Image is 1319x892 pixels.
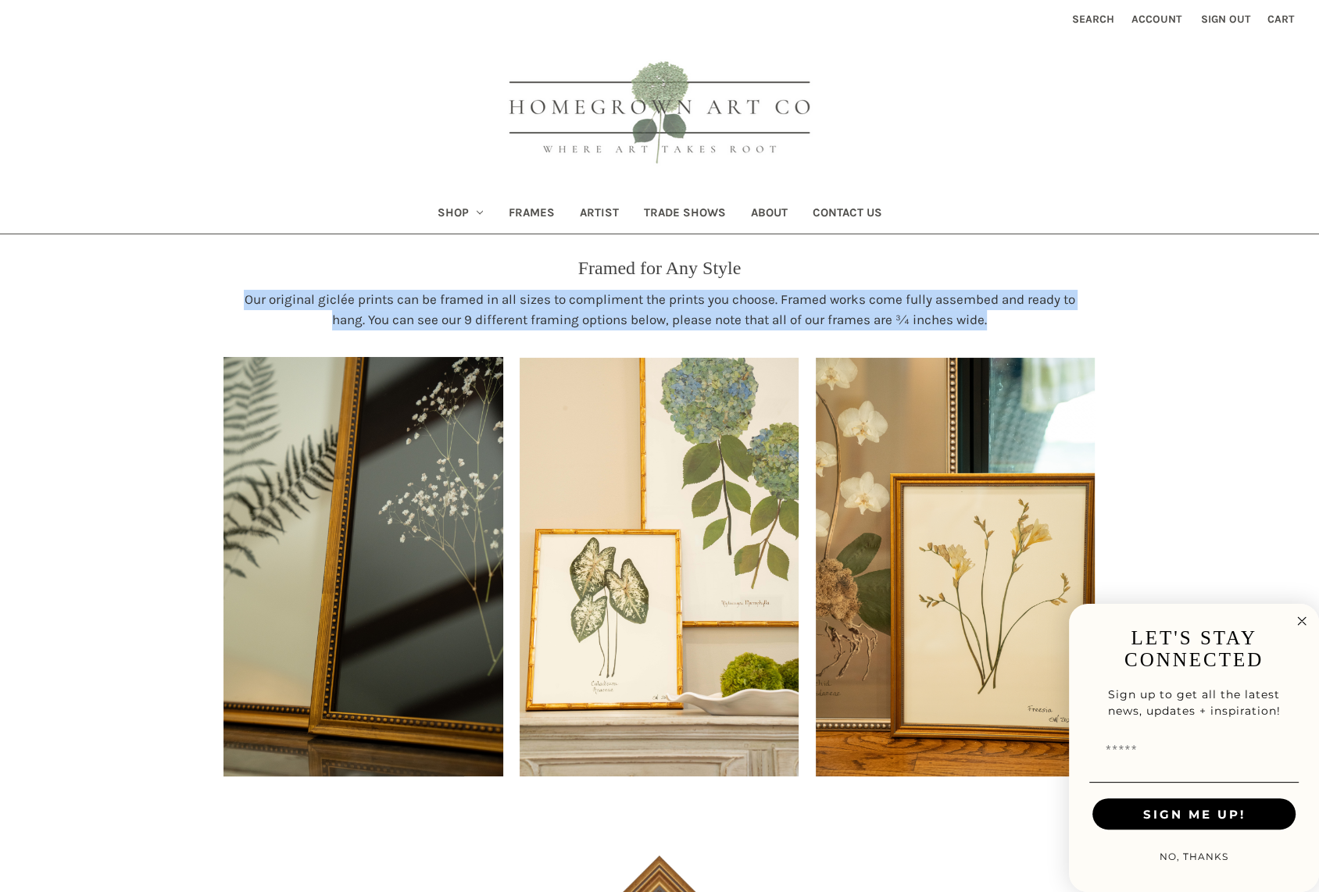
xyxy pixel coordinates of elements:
[799,195,894,234] a: Contact Us
[1152,841,1236,872] button: NO, THANKS
[1069,604,1319,892] div: FLYOUT Form
[425,195,496,234] a: Shop
[567,195,631,234] a: Artist
[1089,782,1299,783] img: undelrine
[738,195,799,234] a: About
[484,44,835,184] img: HOMEGROWN ART CO
[1092,798,1296,830] button: SIGN ME UP!
[1092,735,1296,766] input: Email
[1292,612,1311,630] button: Close dialog
[1124,627,1264,670] span: LET'S STAY CONNECTED
[495,195,567,234] a: Frames
[1108,687,1281,718] span: Sign up to get all the latest news, updates + inspiration!
[1267,12,1294,26] span: Cart
[578,254,742,282] p: Framed for Any Style
[631,195,738,234] a: Trade Shows
[228,290,1091,330] p: Our original giclée prints can be framed in all sizes to compliment the prints you choose. Framed...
